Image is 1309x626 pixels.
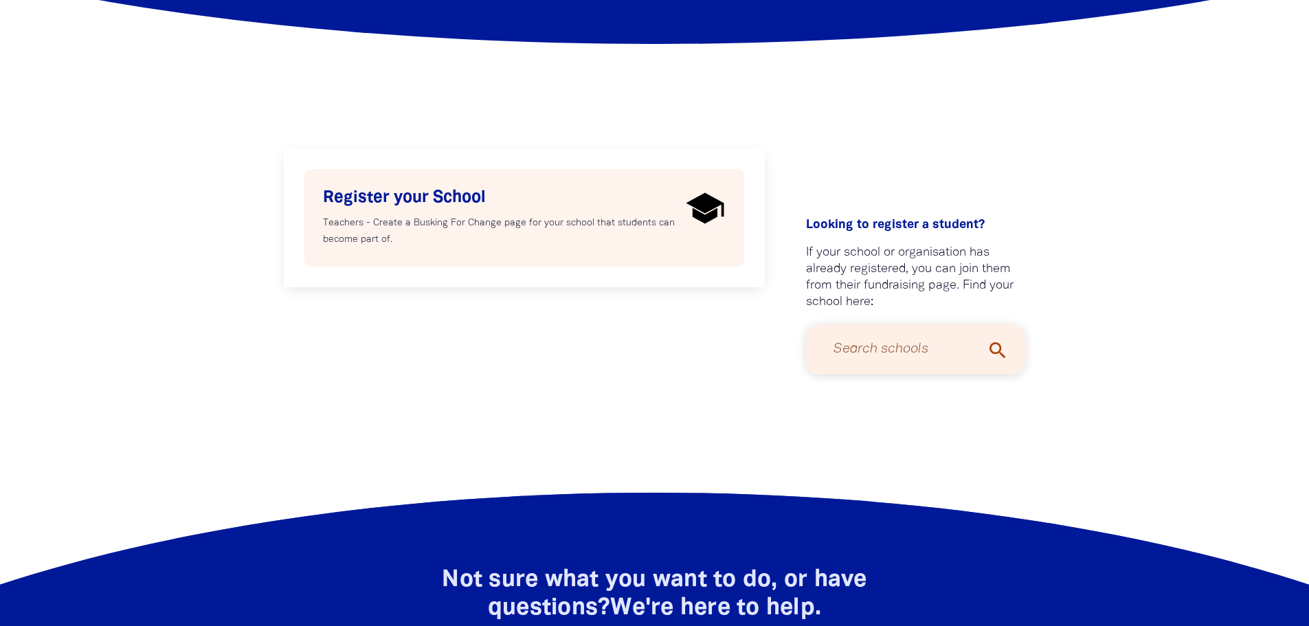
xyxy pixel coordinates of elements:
[684,188,726,229] img: school-fill-1-wght-400-grad-0-opsz-48-svg-55b678.svg
[442,570,866,619] span: Not sure what you want to do, or have questions?
[806,219,985,230] span: Looking to register a student?
[610,598,821,619] strong: We're here to help.
[323,215,681,248] p: Teachers - Create a Busking For Change page for your school that students can become part of.
[323,188,681,208] h4: Register your School
[806,245,1026,311] p: If your school or organisation has already registered, you can join them from their fundraising p...
[987,339,1009,361] i: search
